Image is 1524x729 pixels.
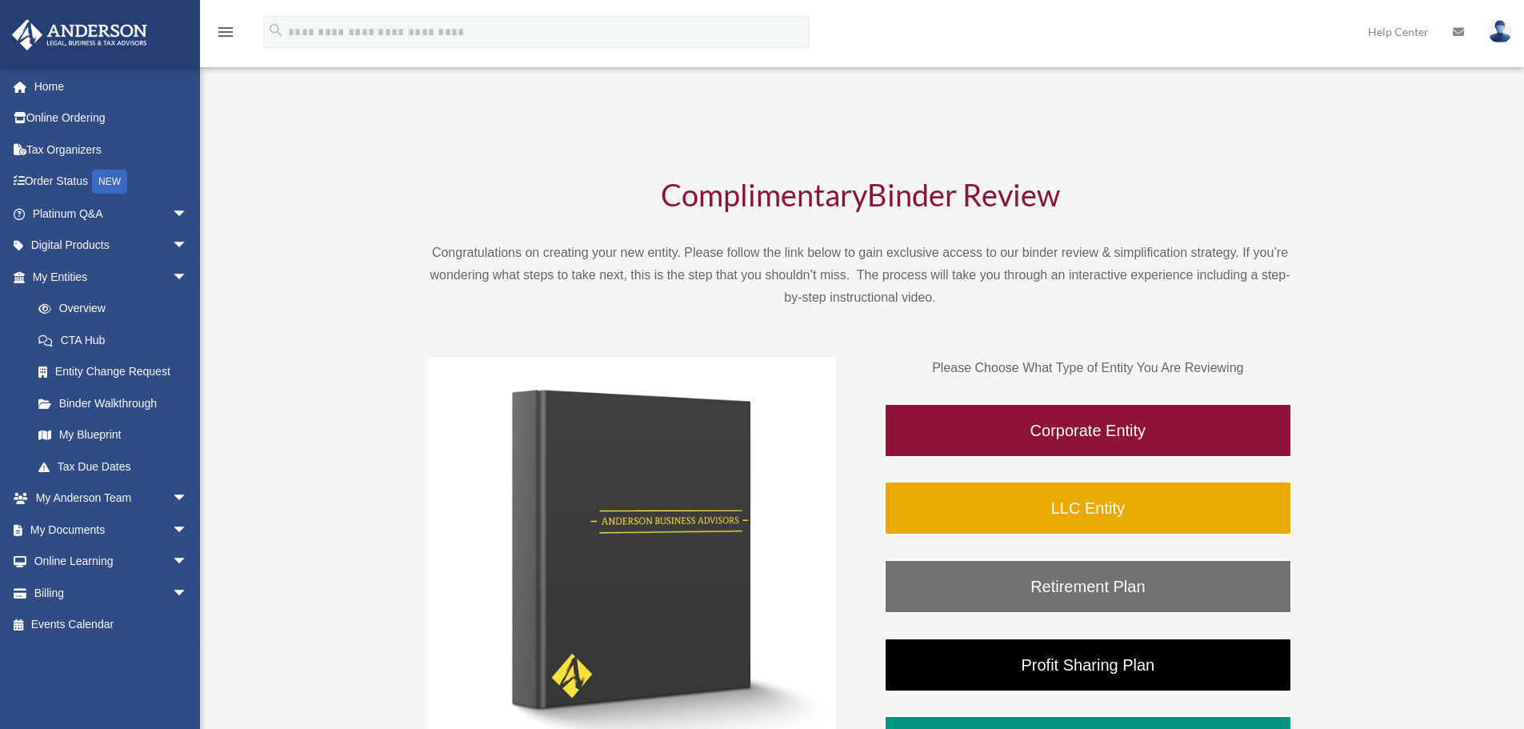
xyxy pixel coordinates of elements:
span: arrow_drop_down [172,198,204,230]
a: Home [11,70,212,102]
span: arrow_drop_down [172,577,204,610]
a: Platinum Q&Aarrow_drop_down [11,198,212,230]
a: My Documentsarrow_drop_down [11,514,212,546]
img: User Pic [1488,20,1512,43]
a: Entity Change Request [22,356,212,388]
img: Anderson Advisors Platinum Portal [7,19,152,50]
p: Congratulations on creating your new entity. Please follow the link below to gain exclusive acces... [428,242,1292,309]
span: arrow_drop_down [172,230,204,262]
a: CTA Hub [22,324,212,356]
a: My Entitiesarrow_drop_down [11,261,212,293]
a: My Anderson Teamarrow_drop_down [11,483,212,515]
p: Please Choose What Type of Entity You Are Reviewing [884,357,1292,379]
span: arrow_drop_down [172,514,204,547]
a: Billingarrow_drop_down [11,577,212,609]
i: menu [216,22,235,42]
a: Tax Organizers [11,134,212,166]
a: Binder Walkthrough [22,387,204,419]
a: Order StatusNEW [11,166,212,198]
span: Complimentary [661,176,867,213]
span: arrow_drop_down [172,483,204,515]
a: Events Calendar [11,609,212,641]
span: arrow_drop_down [172,261,204,294]
a: LLC Entity [884,481,1292,535]
a: Overview [22,293,212,325]
i: search [267,22,285,39]
a: Tax Due Dates [22,451,212,483]
a: My Blueprint [22,419,212,451]
a: Digital Productsarrow_drop_down [11,230,212,262]
a: menu [216,28,235,42]
a: Retirement Plan [884,559,1292,614]
span: arrow_drop_down [172,546,204,579]
span: Binder Review [867,176,1060,213]
a: Online Ordering [11,102,212,134]
div: NEW [92,170,127,194]
a: Corporate Entity [884,403,1292,458]
a: Online Learningarrow_drop_down [11,546,212,578]
a: Profit Sharing Plan [884,638,1292,692]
